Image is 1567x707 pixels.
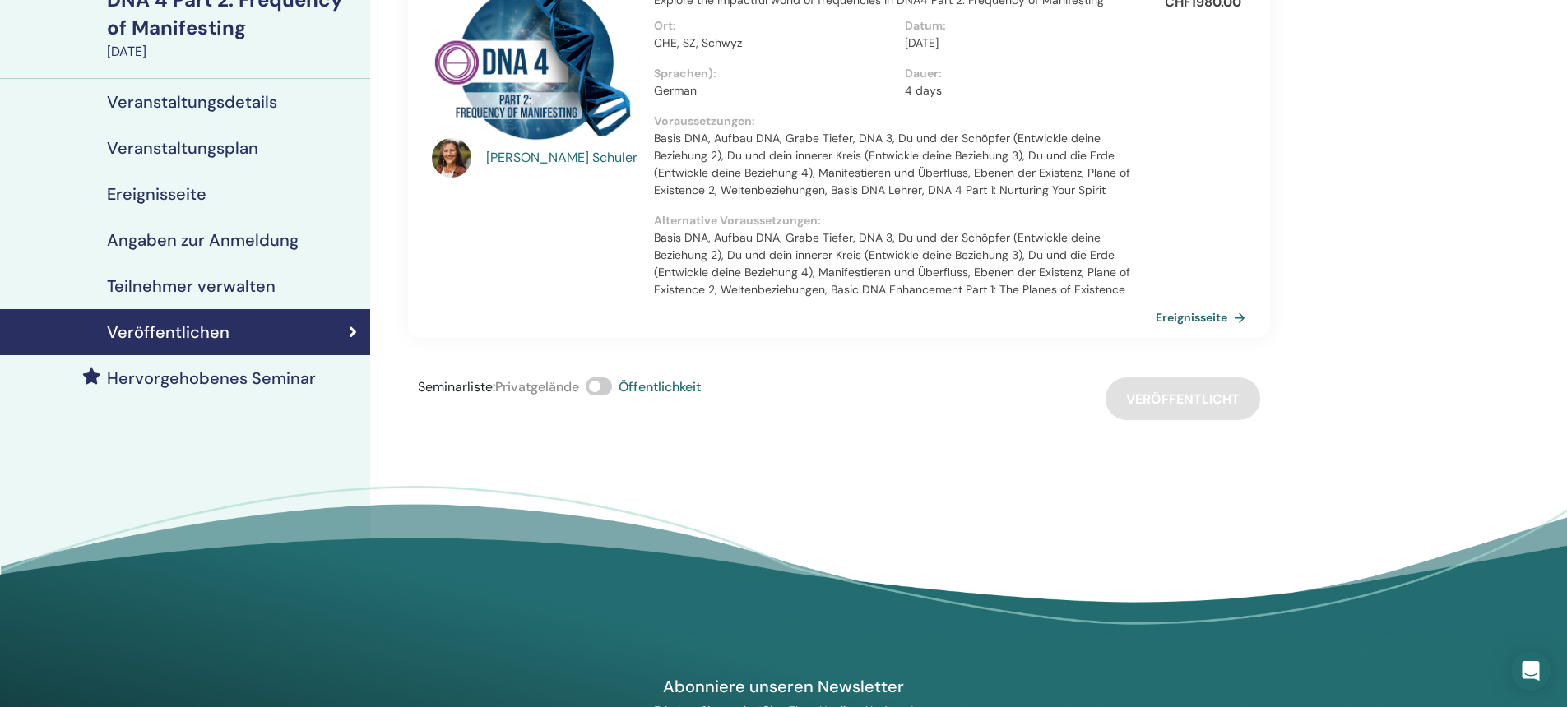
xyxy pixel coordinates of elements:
[1511,651,1551,691] div: Open Intercom Messenger
[654,17,895,35] p: Ort :
[905,35,1146,52] p: [DATE]
[107,368,316,388] h4: Hervorgehobenes Seminar
[418,378,495,395] span: Seminarliste :
[654,130,1156,199] p: Basis DNA, Aufbau DNA, Grabe Tiefer, DNA 3, Du und der Schöpfer (Entwickle deine Beziehung 2), Du...
[654,35,895,52] p: CHE, SZ, Schwyz
[107,184,206,204] h4: Ereignisseite
[495,378,579,395] span: Privatgelände
[654,113,1156,130] p: Voraussetzungen :
[107,322,229,342] h4: Veröffentlichen
[1156,305,1252,330] a: Ereignisseite
[654,229,1156,298] p: Basis DNA, Aufbau DNA, Grabe Tiefer, DNA 3, Du und der Schöpfer (Entwickle deine Beziehung 2), Du...
[107,92,277,112] h4: Veranstaltungsdetails
[432,138,471,178] img: default.jpg
[107,276,276,296] h4: Teilnehmer verwalten
[107,230,299,250] h4: Angaben zur Anmeldung
[594,676,974,697] h4: Abonniere unseren Newsletter
[486,148,638,168] a: [PERSON_NAME] Schuler
[619,378,701,395] span: Öffentlichkeit
[905,82,1146,99] p: 4 days
[654,212,1156,229] p: Alternative Voraussetzungen :
[905,17,1146,35] p: Datum :
[654,82,895,99] p: German
[654,65,895,82] p: Sprachen) :
[107,138,258,158] h4: Veranstaltungsplan
[905,65,1146,82] p: Dauer :
[107,42,360,62] div: [DATE]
